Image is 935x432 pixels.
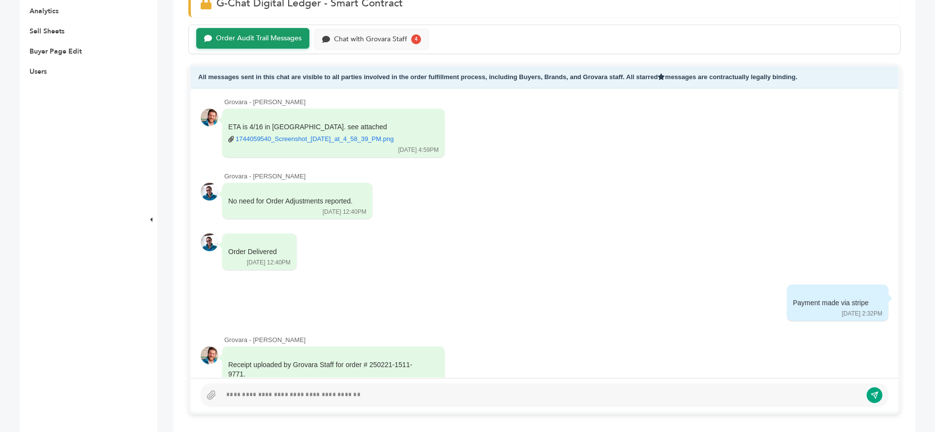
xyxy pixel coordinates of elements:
div: All messages sent in this chat are visible to all parties involved in the order fulfillment proce... [191,66,898,88]
div: Receipt uploaded by Grovara Staff for order # 250221-1511-9771. [228,360,425,379]
div: Grovara - [PERSON_NAME] [224,172,888,181]
div: [DATE] 12:40PM [247,259,291,267]
a: Sell Sheets [30,27,64,36]
div: Grovara - [PERSON_NAME] [224,98,888,107]
a: Buyer Page Edit [30,47,82,56]
div: Payment made via stripe [793,298,869,308]
div: [DATE] 2:32PM [842,310,882,318]
div: ETA is 4/16 in [GEOGRAPHIC_DATA]. see attached [228,122,425,144]
div: [DATE] 12:40PM [323,208,366,216]
a: 1744059540_Screenshot_[DATE]_at_4_58_39_PM.png [236,135,393,144]
div: 4 [411,34,421,44]
div: Order Audit Trail Messages [216,34,302,43]
a: Analytics [30,6,59,16]
div: No need for Order Adjustments reported. [228,197,353,206]
a: Users [30,67,47,76]
div: Chat with Grovara Staff [334,35,407,44]
div: Order Delivered [228,247,277,257]
div: Grovara - [PERSON_NAME] [224,336,888,345]
div: [DATE] 4:59PM [398,146,439,154]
